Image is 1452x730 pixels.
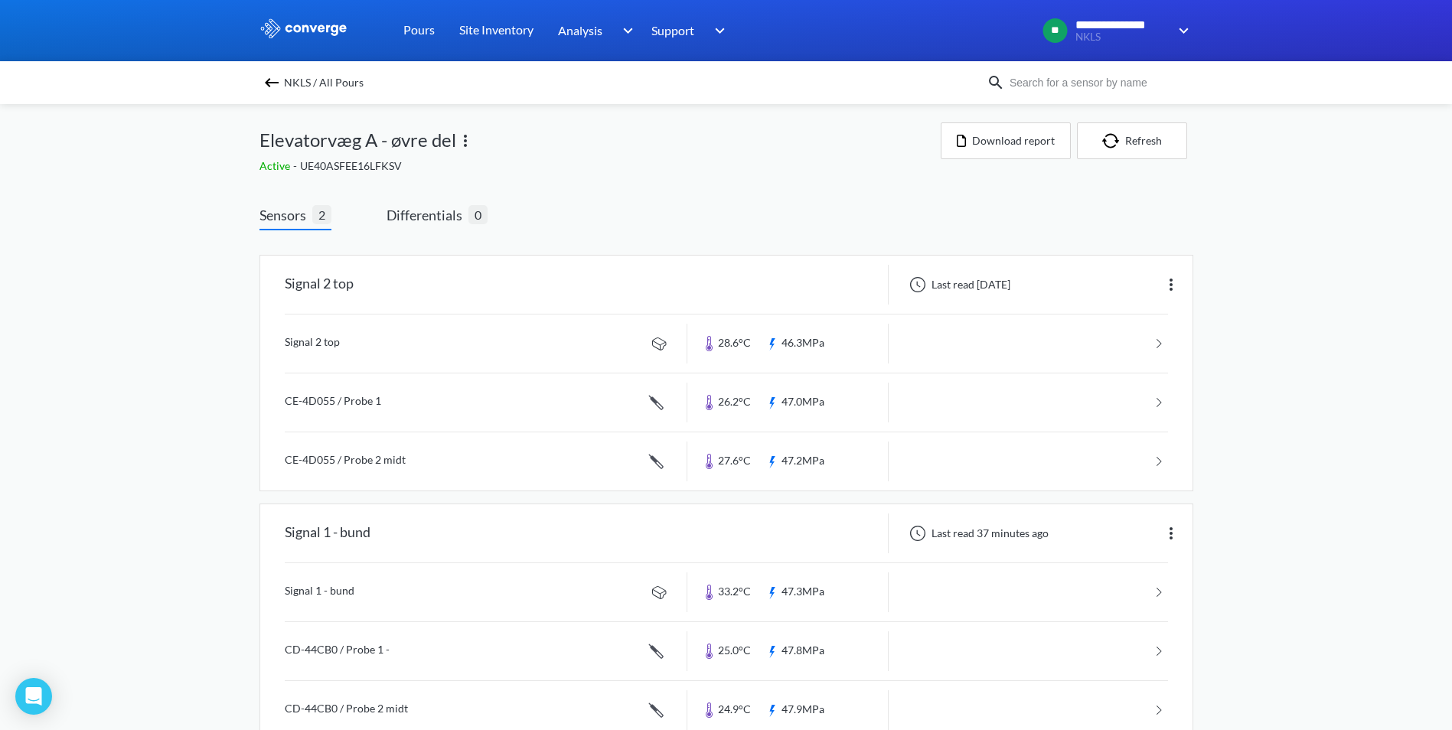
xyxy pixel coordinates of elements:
img: downArrow.svg [612,21,637,40]
img: icon-refresh.svg [1102,133,1125,148]
span: Active [259,159,293,172]
span: 2 [312,205,331,224]
div: Signal 2 top [285,265,354,305]
span: - [293,159,300,172]
span: Elevatorvæg A - øvre del [259,125,456,155]
img: more.svg [456,132,475,150]
img: more.svg [1162,524,1180,543]
span: NKLS / All Pours [284,72,364,93]
input: Search for a sensor by name [1005,74,1190,91]
img: downArrow.svg [705,21,729,40]
div: Signal 1 - bund [285,513,370,553]
div: UE40ASFEE16LFKSV [259,158,941,174]
img: logo_ewhite.svg [259,18,348,38]
div: Last read [DATE] [901,275,1015,294]
span: 0 [468,205,488,224]
span: Support [651,21,694,40]
button: Refresh [1077,122,1187,159]
button: Download report [941,122,1071,159]
div: Last read 37 minutes ago [901,524,1053,543]
span: Sensors [259,204,312,226]
img: icon-file.svg [957,135,966,147]
div: Open Intercom Messenger [15,678,52,715]
img: downArrow.svg [1169,21,1193,40]
span: Analysis [558,21,602,40]
span: Differentials [387,204,468,226]
img: icon-search.svg [987,73,1005,92]
img: backspace.svg [263,73,281,92]
span: NKLS [1075,31,1168,43]
img: more.svg [1162,275,1180,294]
